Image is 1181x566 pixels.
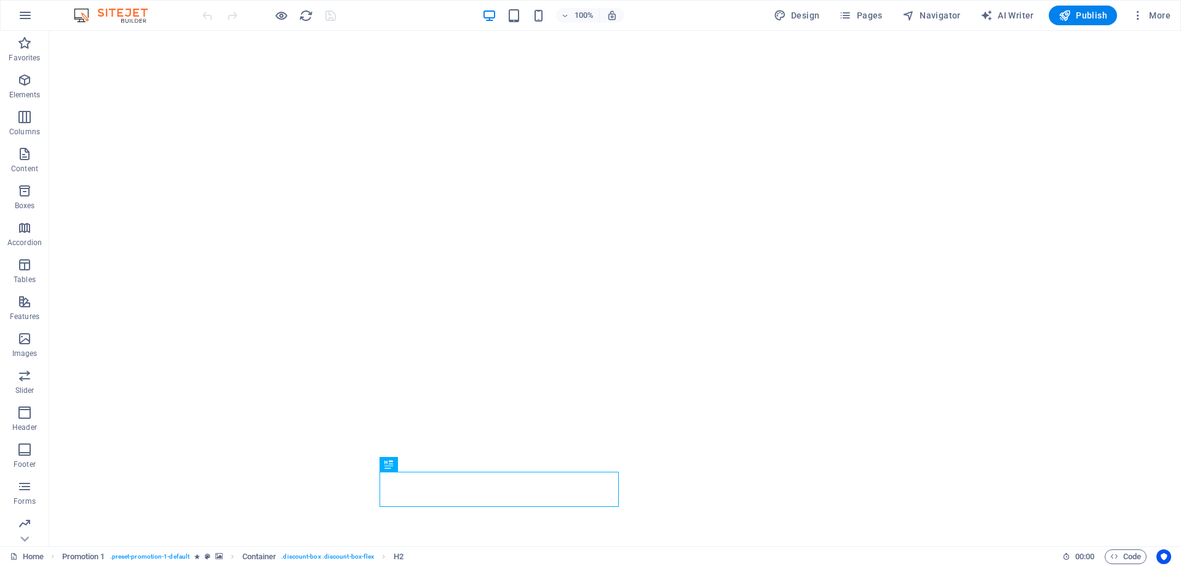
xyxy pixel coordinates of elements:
[71,8,163,23] img: Editor Logo
[62,549,105,564] span: Click to select. Double-click to edit
[9,90,41,100] p: Elements
[14,459,36,469] p: Footer
[299,9,313,23] i: Reload page
[834,6,887,25] button: Pages
[769,6,825,25] div: Design (Ctrl+Alt+Y)
[10,312,39,321] p: Features
[1062,549,1095,564] h6: Session time
[62,549,404,564] nav: breadcrumb
[11,164,38,174] p: Content
[1105,549,1147,564] button: Code
[14,496,36,506] p: Forms
[7,238,42,248] p: Accordion
[14,275,36,285] p: Tables
[10,549,44,564] a: Click to cancel selection. Double-click to open Pages
[976,6,1039,25] button: AI Writer
[281,549,374,564] span: . discount-box .discount-box-flex
[897,6,966,25] button: Navigator
[205,553,210,560] i: This element is a customizable preset
[274,8,288,23] button: Click here to leave preview mode and continue editing
[194,553,200,560] i: Element contains an animation
[1049,6,1117,25] button: Publish
[9,53,40,63] p: Favorites
[12,422,37,432] p: Header
[12,349,38,358] p: Images
[774,9,820,22] span: Design
[839,9,882,22] span: Pages
[1110,549,1141,564] span: Code
[769,6,825,25] button: Design
[902,9,961,22] span: Navigator
[575,8,594,23] h6: 100%
[606,10,618,21] i: On resize automatically adjust zoom level to fit chosen device.
[242,549,277,564] span: Click to select. Double-click to edit
[15,386,34,395] p: Slider
[1132,9,1171,22] span: More
[1075,549,1094,564] span: 00 00
[1059,9,1107,22] span: Publish
[9,127,40,137] p: Columns
[980,9,1034,22] span: AI Writer
[556,8,600,23] button: 100%
[15,201,35,211] p: Boxes
[1156,549,1171,564] button: Usercentrics
[110,549,190,564] span: . preset-promotion-1-default
[298,8,313,23] button: reload
[215,553,223,560] i: This element contains a background
[1084,552,1086,561] span: :
[1127,6,1175,25] button: More
[394,549,404,564] span: Click to select. Double-click to edit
